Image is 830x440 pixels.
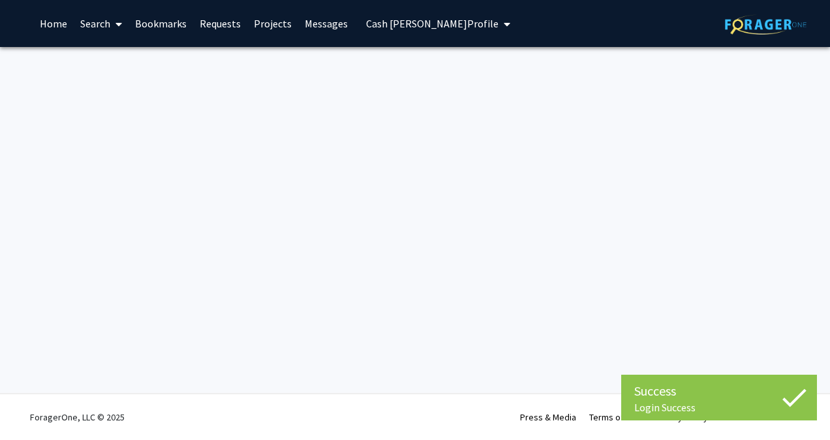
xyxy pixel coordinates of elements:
[366,17,499,30] span: Cash [PERSON_NAME] Profile
[298,1,354,46] a: Messages
[589,411,641,423] a: Terms of Use
[74,1,129,46] a: Search
[520,411,576,423] a: Press & Media
[247,1,298,46] a: Projects
[129,1,193,46] a: Bookmarks
[725,14,807,35] img: ForagerOne Logo
[33,1,74,46] a: Home
[193,1,247,46] a: Requests
[30,394,125,440] div: ForagerOne, LLC © 2025
[634,401,804,414] div: Login Success
[634,381,804,401] div: Success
